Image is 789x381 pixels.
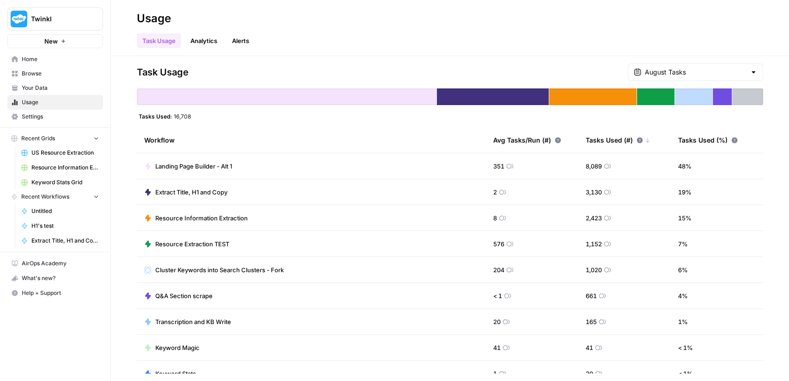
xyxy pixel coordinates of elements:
[493,213,497,223] span: 8
[7,95,103,110] a: Usage
[22,84,99,92] span: Your Data
[17,204,103,219] a: Untitled
[586,265,602,275] span: 1,020
[22,259,99,268] span: AirOps Academy
[678,187,691,197] span: 19 %
[17,219,103,233] a: H1's test
[7,190,103,204] button: Recent Workflows
[21,193,69,201] span: Recent Workflows
[8,271,103,285] div: What's new?
[678,343,693,352] span: < 1 %
[155,265,284,275] span: Cluster Keywords into Search Clusters - Fork
[586,369,593,378] span: 20
[7,109,103,124] a: Settings
[493,187,497,197] span: 2
[144,127,478,153] div: Workflow
[144,213,248,223] a: Resource Information Extraction
[155,343,200,352] span: Keyword Magic
[22,98,99,106] span: Usage
[493,239,504,249] span: 576
[678,369,693,378] span: < 1 %
[586,239,602,249] span: 1,152
[31,222,99,230] span: H1's test
[678,291,688,300] span: 4 %
[493,162,504,171] span: 351
[226,33,255,48] a: Alerts
[155,291,213,300] span: Q&A Section scrape
[586,291,597,300] span: 661
[678,239,688,249] span: 7 %
[31,237,99,245] span: Extract Title, H1 and Copy
[493,265,504,275] span: 204
[155,187,227,197] span: Extract Title, H1 and Copy
[22,289,99,297] span: Help + Support
[678,162,691,171] span: 48 %
[586,213,602,223] span: 2,423
[22,55,99,63] span: Home
[155,317,231,326] span: Transcription and KB Write
[645,68,746,77] input: August Tasks
[144,187,227,197] a: Extract Title, H1 and Copy
[7,66,103,81] a: Browse
[17,233,103,248] a: Extract Title, H1 and Copy
[44,37,58,46] span: New
[155,162,232,171] span: Landing Page Builder - Alt 1
[144,291,213,300] a: Q&A Section scrape
[31,163,99,172] span: Resource Information Extraction and Descriptions
[155,239,229,249] span: Resource Extraction TEST
[137,66,189,79] span: Task Usage
[22,112,99,121] span: Settings
[22,69,99,78] span: Browse
[137,11,171,26] div: Usage
[7,81,103,95] a: Your Data
[144,369,196,378] a: Keyword Stats
[7,7,103,31] button: Workspace: Twinkl
[17,145,103,160] a: US Resource Extraction
[586,162,602,171] span: 8,089
[144,265,284,275] a: Cluster Keywords into Search Clusters - Fork
[139,112,172,120] span: Tasks Used:
[31,14,87,24] span: Twinkl
[31,149,99,157] span: US Resource Extraction
[586,127,650,153] div: Tasks Used (#)
[17,175,103,190] a: Keyword Stats Grid
[678,317,688,326] span: 1 %
[7,271,103,286] button: What's new?
[586,343,593,352] span: 41
[493,343,501,352] span: 41
[155,369,196,378] span: Keyword Stats
[174,112,191,120] span: 16,708
[493,291,502,300] span: < 1
[144,343,200,352] a: Keyword Magic
[144,162,232,171] a: Landing Page Builder - Alt 1
[7,131,103,145] button: Recent Grids
[144,239,229,249] a: Resource Extraction TEST
[7,256,103,271] a: AirOps Academy
[678,127,738,153] div: Tasks Used (%)
[17,160,103,175] a: Resource Information Extraction and Descriptions
[21,134,55,143] span: Recent Grids
[586,317,597,326] span: 165
[678,265,688,275] span: 6 %
[586,187,602,197] span: 3,130
[31,207,99,215] span: Untitled
[678,213,691,223] span: 15 %
[7,52,103,67] a: Home
[11,11,27,27] img: Twinkl Logo
[144,317,231,326] a: Transcription and KB Write
[493,317,501,326] span: 20
[185,33,223,48] a: Analytics
[155,213,248,223] span: Resource Information Extraction
[7,286,103,300] button: Help + Support
[493,127,561,153] div: Avg Tasks/Run (#)
[7,34,103,48] button: New
[137,33,181,48] a: Task Usage
[493,369,497,378] span: 1
[31,178,99,187] span: Keyword Stats Grid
